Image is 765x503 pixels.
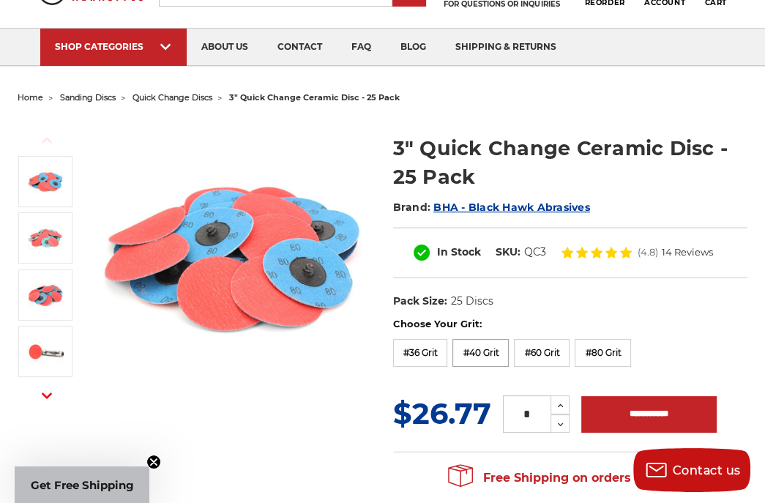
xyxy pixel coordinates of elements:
button: Next [29,379,64,411]
img: 3 inch ceramic roloc discs [94,119,373,397]
a: home [18,92,43,103]
a: sanding discs [60,92,116,103]
span: $26.77 [393,395,491,431]
button: Previous [29,124,64,156]
h1: 3" Quick Change Ceramic Disc - 25 Pack [393,134,748,191]
dd: QC3 [523,245,545,260]
dt: Pack Size: [393,294,447,309]
span: (4.8) [637,247,657,257]
span: In Stock [436,245,480,258]
dd: 25 Discs [450,294,493,309]
a: about us [187,29,263,66]
a: contact [263,29,337,66]
img: 3" Quick Change Ceramic Disc - 25 Pack [27,220,64,256]
img: 3 inch ceramic roloc discs [27,163,64,200]
a: faq [337,29,386,66]
a: shipping & returns [441,29,571,66]
span: 14 Reviews [661,247,712,257]
button: Close teaser [146,455,161,469]
div: Get Free ShippingClose teaser [15,466,149,503]
dt: SKU: [495,245,520,260]
span: Contact us [673,463,741,477]
a: BHA - Black Hawk Abrasives [433,201,590,214]
button: Contact us [633,448,750,492]
span: Brand: [393,201,431,214]
span: Free Shipping on orders over $149 [448,463,693,493]
img: Air grinder sanding Disc ceramic [27,333,64,370]
a: blog [386,29,441,66]
label: Choose Your Grit: [393,317,748,332]
div: SHOP CATEGORIES [55,41,172,52]
img: 3" Quick Change Ceramic Disc - 25 Pack [27,277,64,313]
a: quick change discs [133,92,212,103]
span: 3" quick change ceramic disc - 25 pack [229,92,400,103]
span: Get Free Shipping [31,478,134,492]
